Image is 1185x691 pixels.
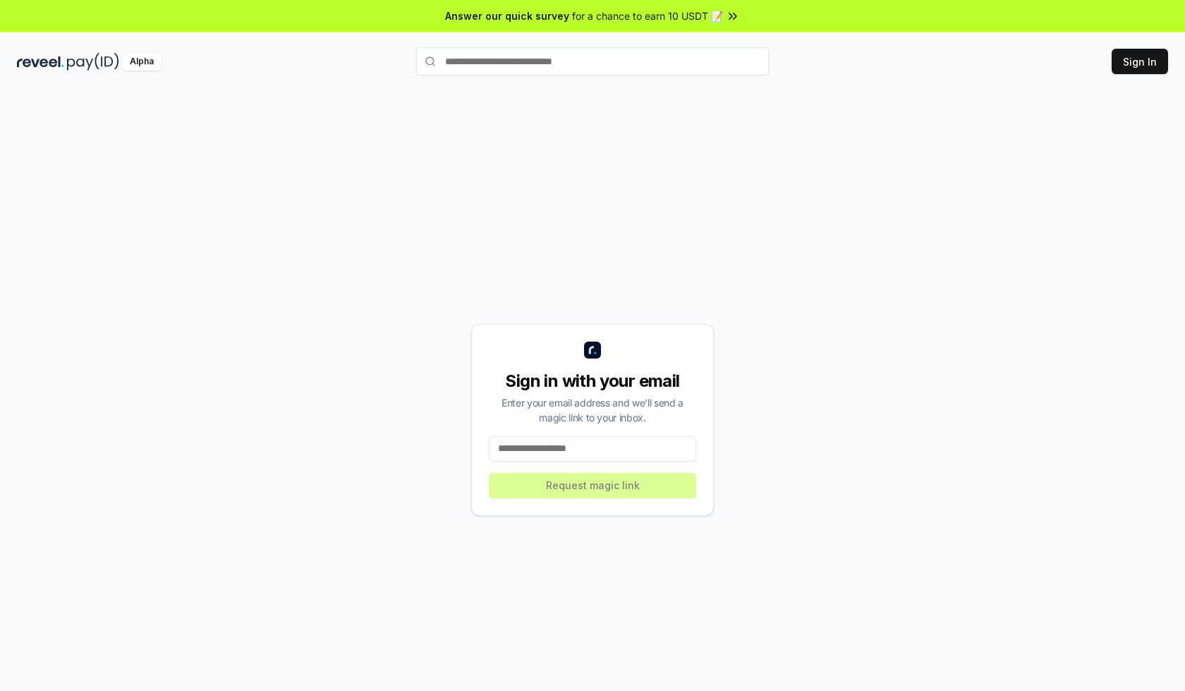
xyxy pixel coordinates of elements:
[445,8,569,23] span: Answer our quick survey
[67,53,119,71] img: pay_id
[122,53,162,71] div: Alpha
[489,395,696,425] div: Enter your email address and we’ll send a magic link to your inbox.
[584,342,601,359] img: logo_small
[1112,49,1168,74] button: Sign In
[17,53,64,71] img: reveel_dark
[572,8,723,23] span: for a chance to earn 10 USDT 📝
[489,370,696,392] div: Sign in with your email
